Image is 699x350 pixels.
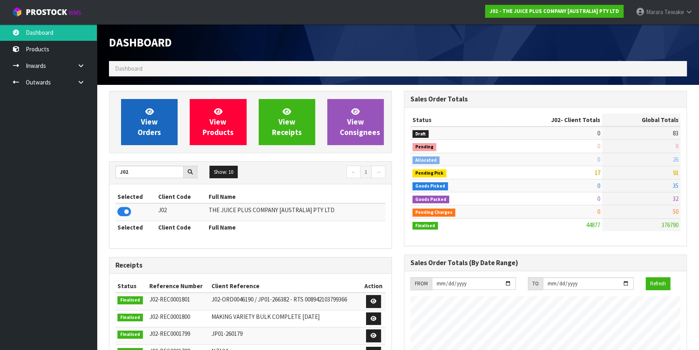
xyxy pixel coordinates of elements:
[12,7,22,17] img: cube-alt.png
[209,166,238,179] button: Show: 10
[664,8,684,16] span: Tewake
[661,221,678,229] span: 376790
[117,296,143,304] span: Finalised
[115,190,156,203] th: Selected
[412,222,438,230] span: Finalised
[597,195,600,202] span: 0
[586,221,600,229] span: 44877
[149,295,190,303] span: J02-REC0001801
[115,280,147,293] th: Status
[147,280,209,293] th: Reference Number
[490,8,619,15] strong: J02 - THE JUICE PLUS COMPANY [AUSTRALIA] PTY LTD
[485,5,624,18] a: J02 - THE JUICE PLUS COMPANY [AUSTRALIA] PTY LTD
[673,156,678,163] span: 26
[551,116,561,124] span: J02
[597,129,600,137] span: 0
[412,130,429,138] span: Draft
[412,143,436,151] span: Pending
[211,295,347,303] span: J02-ORD0046190 / JP01-266382 - RTS 008942103799366
[412,182,448,190] span: Goods Picked
[117,314,143,322] span: Finalised
[371,166,385,179] a: →
[115,221,156,234] th: Selected
[149,313,190,320] span: J02-REC0001800
[410,259,680,267] h3: Sales Order Totals (By Date Range)
[207,221,385,234] th: Full Name
[327,99,384,145] a: ViewConsignees
[257,166,386,180] nav: Page navigation
[597,182,600,190] span: 0
[203,107,234,137] span: View Products
[500,114,602,127] th: - Client Totals
[115,65,142,72] span: Dashboard
[410,95,680,103] h3: Sales Order Totals
[156,203,206,221] td: J02
[340,107,380,137] span: View Consignees
[646,8,663,16] span: Marara
[138,107,161,137] span: View Orders
[211,313,320,320] span: MAKING VARIETY BULK COMPLETE [DATE]
[673,169,678,176] span: 91
[602,114,680,127] th: Global Totals
[121,99,178,145] a: ViewOrders
[676,142,678,150] span: 8
[673,129,678,137] span: 83
[207,190,385,203] th: Full Name
[597,142,600,150] span: 0
[673,195,678,202] span: 32
[412,169,446,177] span: Pending Pick
[673,208,678,215] span: 50
[360,166,372,179] a: 1
[410,277,432,290] div: FROM
[410,114,500,127] th: Status
[361,280,385,293] th: Action
[207,203,385,221] td: THE JUICE PLUS COMPANY [AUSTRALIA] PTY LTD
[117,331,143,339] span: Finalised
[597,156,600,163] span: 0
[412,196,449,204] span: Goods Packed
[259,99,315,145] a: ViewReceipts
[149,330,190,337] span: J02-REC0001799
[412,209,455,217] span: Pending Charges
[209,280,361,293] th: Client Reference
[412,156,439,164] span: Allocated
[156,221,206,234] th: Client Code
[190,99,246,145] a: ViewProducts
[594,169,600,176] span: 17
[646,277,670,290] button: Refresh
[156,190,206,203] th: Client Code
[346,166,360,179] a: ←
[211,330,243,337] span: JP01-260179
[528,277,543,290] div: TO
[109,35,172,50] span: Dashboard
[115,261,385,269] h3: Receipts
[272,107,302,137] span: View Receipts
[597,208,600,215] span: 0
[69,9,81,17] small: WMS
[115,166,184,178] input: Search clients
[26,7,67,17] span: ProStock
[673,182,678,190] span: 35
